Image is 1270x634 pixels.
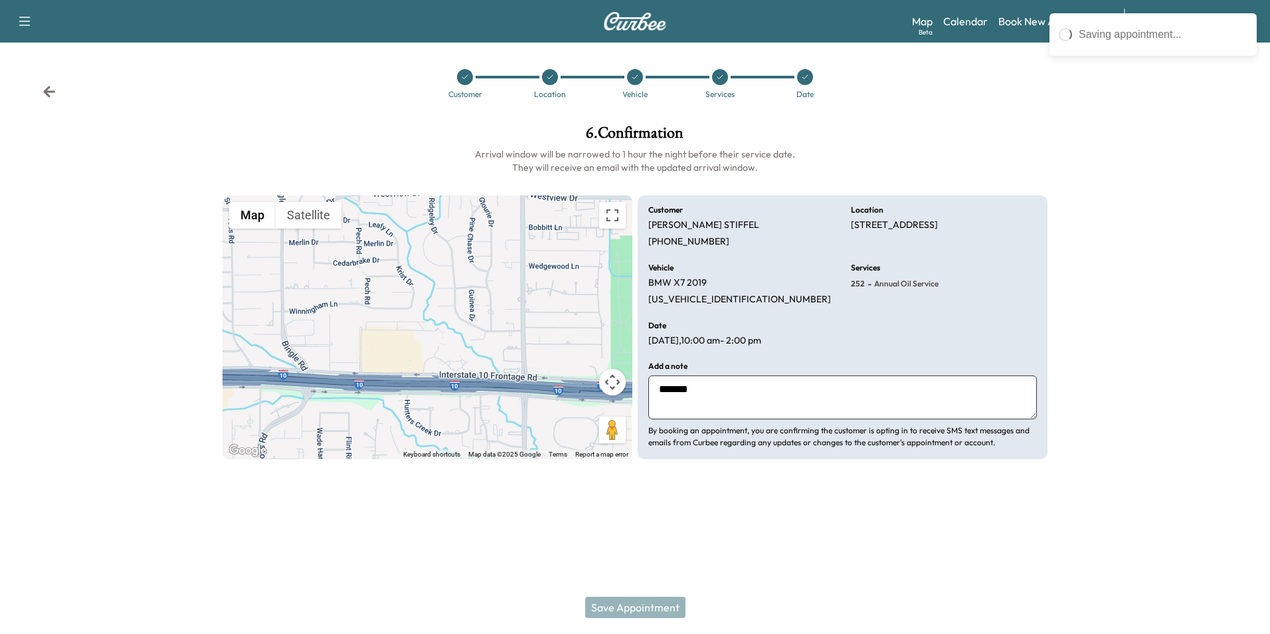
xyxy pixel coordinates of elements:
div: Date [796,90,814,98]
h6: Date [648,322,666,330]
p: [STREET_ADDRESS] [851,219,938,231]
div: Back [43,85,56,98]
button: Toggle fullscreen view [599,202,626,229]
div: Saving appointment... [1079,27,1247,43]
p: [DATE] , 10:00 am - 2:00 pm [648,335,761,347]
img: Google [226,442,270,459]
button: Drag Pegman onto the map to open Street View [599,417,626,443]
span: Map data ©2025 Google [468,451,541,458]
h1: 6 . Confirmation [223,125,1048,148]
div: Location [534,90,566,98]
p: [PERSON_NAME] STIFFEL [648,219,759,231]
span: Annual Oil Service [871,278,939,289]
p: [US_VEHICLE_IDENTIFICATION_NUMBER] [648,294,831,306]
h6: Services [851,264,880,272]
button: Map camera controls [599,369,626,395]
div: Services [705,90,735,98]
a: Terms (opens in new tab) [549,451,567,458]
p: [PHONE_NUMBER] [648,236,729,248]
button: Show satellite imagery [276,202,341,229]
img: Curbee Logo [603,12,667,31]
p: By booking an appointment, you are confirming the customer is opting in to receive SMS text messa... [648,425,1037,449]
div: Beta [919,27,933,37]
a: Calendar [943,13,988,29]
h6: Arrival window will be narrowed to 1 hour the night before their service date. They will receive ... [223,148,1048,174]
div: Vehicle [622,90,648,98]
button: Show street map [229,202,276,229]
a: Report a map error [575,451,628,458]
h6: Customer [648,206,683,214]
a: Open this area in Google Maps (opens a new window) [226,442,270,459]
h6: Vehicle [648,264,674,272]
a: Book New Appointment [998,13,1111,29]
a: MapBeta [912,13,933,29]
p: BMW X7 2019 [648,277,707,289]
span: - [865,277,871,290]
div: Customer [448,90,482,98]
h6: Add a note [648,362,687,370]
h6: Location [851,206,883,214]
span: 252 [851,278,865,289]
button: Keyboard shortcuts [403,450,460,459]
